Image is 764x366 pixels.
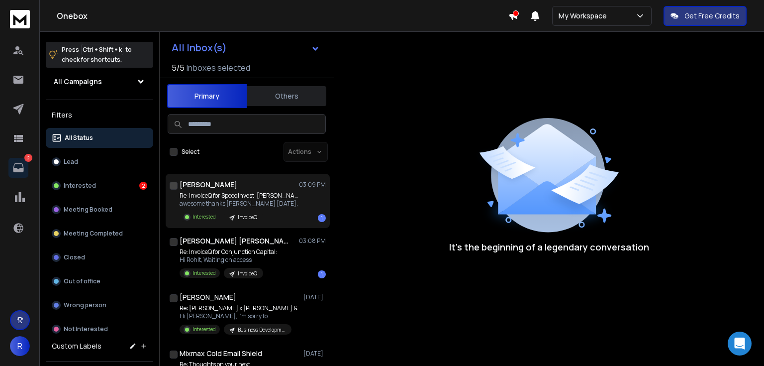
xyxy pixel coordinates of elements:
[299,181,326,189] p: 03:09 PM
[10,10,30,28] img: logo
[139,182,147,190] div: 2
[318,270,326,278] div: 1
[247,85,326,107] button: Others
[46,247,153,267] button: Closed
[180,248,277,256] p: Re: InvoiceQ for Conjunction Capital:
[46,271,153,291] button: Out of office
[238,270,257,277] p: InvoiceQ
[180,292,236,302] h1: [PERSON_NAME]
[318,214,326,222] div: 1
[180,192,299,200] p: Re: InvoiceQ for Speedinvest: [PERSON_NAME]
[65,134,93,142] p: All Status
[64,230,123,238] p: Meeting Completed
[64,182,96,190] p: Interested
[64,277,100,285] p: Out of office
[180,200,299,208] p: awesome thanks [PERSON_NAME] [DATE],
[10,336,30,356] button: R
[180,304,297,312] p: Re: [PERSON_NAME] x [PERSON_NAME] &
[52,341,101,351] h3: Custom Labels
[192,326,216,333] p: Interested
[62,45,132,65] p: Press to check for shortcuts.
[728,332,752,356] div: Open Intercom Messenger
[54,77,102,87] h1: All Campaigns
[664,6,747,26] button: Get Free Credits
[172,62,185,74] span: 5 / 5
[559,11,611,21] p: My Workspace
[182,148,199,156] label: Select
[8,158,28,178] a: 2
[57,10,508,22] h1: Onebox
[238,214,257,221] p: InvoiceQ
[303,350,326,358] p: [DATE]
[46,72,153,92] button: All Campaigns
[164,38,328,58] button: All Inbox(s)
[180,236,289,246] h1: [PERSON_NAME] [PERSON_NAME]
[64,253,85,261] p: Closed
[192,269,216,277] p: Interested
[64,325,108,333] p: Not Interested
[24,154,32,162] p: 2
[46,108,153,122] h3: Filters
[46,128,153,148] button: All Status
[46,200,153,220] button: Meeting Booked
[46,295,153,315] button: Wrong person
[180,349,262,359] h1: Mixmax Cold Email Shield
[64,158,78,166] p: Lead
[46,176,153,196] button: Interested2
[299,237,326,245] p: 03:08 PM
[180,180,237,190] h1: [PERSON_NAME]
[64,301,106,309] p: Wrong person
[64,206,112,214] p: Meeting Booked
[46,319,153,339] button: Not Interested
[449,240,649,254] p: It’s the beginning of a legendary conversation
[180,312,297,320] p: Hi [PERSON_NAME], I'm sorry to
[46,224,153,244] button: Meeting Completed
[167,84,247,108] button: Primary
[684,11,740,21] p: Get Free Credits
[192,213,216,221] p: Interested
[172,43,227,53] h1: All Inbox(s)
[238,326,286,334] p: Business Development - Fractional CFO Firms
[187,62,250,74] h3: Inboxes selected
[180,256,277,264] p: Hi Rohit, Waiting on access
[81,44,123,55] span: Ctrl + Shift + k
[46,152,153,172] button: Lead
[303,293,326,301] p: [DATE]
